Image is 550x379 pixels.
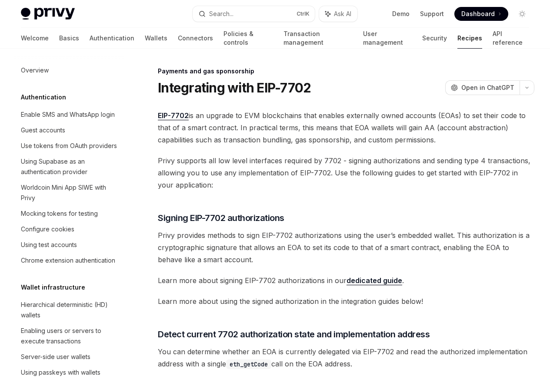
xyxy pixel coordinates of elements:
span: Open in ChatGPT [461,83,514,92]
a: Mocking tokens for testing [14,206,125,221]
div: Search... [209,9,233,19]
a: Hierarchical deterministic (HD) wallets [14,297,125,323]
a: Overview [14,63,125,78]
a: Transaction management [283,28,352,49]
a: Recipes [457,28,482,49]
span: Signing EIP-7702 authorizations [158,212,284,224]
a: Security [422,28,447,49]
a: Use tokens from OAuth providers [14,138,125,154]
button: Ask AI [319,6,357,22]
span: You can determine whether an EOA is currently delegated via EIP-7702 and read the authorized impl... [158,346,534,370]
a: Using test accounts [14,237,125,253]
a: Connectors [178,28,213,49]
a: Configure cookies [14,221,125,237]
div: Guest accounts [21,125,65,135]
a: Authentication [90,28,134,49]
div: Payments and gas sponsorship [158,67,534,76]
div: Using test accounts [21,240,77,250]
a: Enabling users or servers to execute transactions [14,323,125,349]
h1: Integrating with EIP-7702 [158,80,311,96]
div: Mocking tokens for testing [21,208,98,219]
div: Enable SMS and WhatsApp login [21,109,115,120]
span: Ctrl K [297,10,310,17]
img: light logo [21,8,75,20]
div: Overview [21,65,49,76]
span: Ask AI [334,10,351,18]
div: Use tokens from OAuth providers [21,141,117,151]
div: Enabling users or servers to execute transactions [21,326,120,346]
span: Privy supports all low level interfaces required by 7702 - signing authorizations and sending typ... [158,155,534,191]
a: User management [363,28,412,49]
a: Support [420,10,444,18]
a: EIP-7702 [158,111,189,120]
div: Server-side user wallets [21,352,90,362]
button: Search...CtrlK [193,6,315,22]
a: Enable SMS and WhatsApp login [14,107,125,122]
a: Demo [392,10,410,18]
span: Privy provides methods to sign EIP-7702 authorizations using the user’s embedded wallet. This aut... [158,229,534,266]
div: Worldcoin Mini App SIWE with Privy [21,182,120,203]
div: Using Supabase as an authentication provider [21,156,120,177]
span: Detect current 7702 authorization state and implementation address [158,328,430,340]
a: Wallets [145,28,167,49]
a: Basics [59,28,79,49]
a: Dashboard [454,7,508,21]
h5: Authentication [21,92,66,102]
a: Worldcoin Mini App SIWE with Privy [14,180,125,206]
a: Using Supabase as an authentication provider [14,154,125,180]
code: eth_getCode [226,359,271,369]
span: Learn more about signing EIP-7702 authorizations in our . [158,274,534,287]
button: Toggle dark mode [515,7,529,21]
div: Using passkeys with wallets [21,367,100,378]
span: is an upgrade to EVM blockchains that enables externally owned accounts (EOAs) to set their code ... [158,109,534,146]
div: Chrome extension authentication [21,255,115,266]
div: Hierarchical deterministic (HD) wallets [21,300,120,320]
a: Welcome [21,28,49,49]
a: API reference [493,28,529,49]
a: dedicated guide [347,276,402,285]
span: Learn more about using the signed authorization in the integration guides below! [158,295,534,307]
a: Chrome extension authentication [14,253,125,268]
div: Configure cookies [21,224,74,234]
a: Policies & controls [223,28,273,49]
a: Guest accounts [14,122,125,138]
button: Open in ChatGPT [445,80,520,95]
h5: Wallet infrastructure [21,282,85,293]
a: Server-side user wallets [14,349,125,365]
span: Dashboard [461,10,495,18]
